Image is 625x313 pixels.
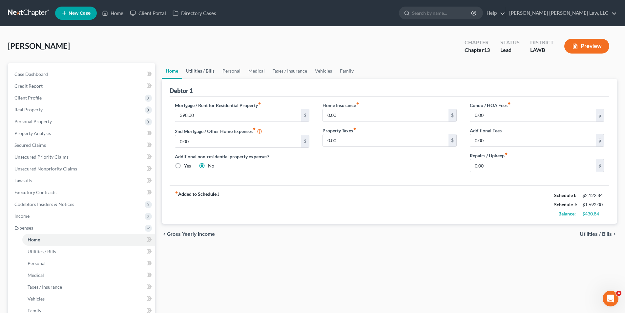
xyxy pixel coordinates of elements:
[14,119,52,124] span: Personal Property
[506,7,617,19] a: [PERSON_NAME] [PERSON_NAME] Law, LLC
[323,134,448,147] input: --
[14,190,56,195] span: Executory Contracts
[28,284,62,290] span: Taxes / Insurance
[14,95,42,101] span: Client Profile
[554,202,577,207] strong: Schedule J:
[596,134,604,147] div: $
[14,154,69,160] span: Unsecured Priority Claims
[580,232,612,237] span: Utilities / Bills
[14,83,43,89] span: Credit Report
[580,232,617,237] button: Utilities / Bills chevron_right
[9,139,155,151] a: Secured Claims
[170,87,193,95] div: Debtor 1
[9,151,155,163] a: Unsecured Priority Claims
[14,142,46,148] span: Secured Claims
[175,127,262,135] label: 2nd Mortgage / Other Home Expenses
[530,46,554,54] div: LAWB
[9,68,155,80] a: Case Dashboard
[530,39,554,46] div: District
[311,63,336,79] a: Vehicles
[612,232,617,237] i: chevron_right
[14,178,32,183] span: Lawsuits
[603,291,618,306] iframe: Intercom live chat
[508,102,511,105] i: fiber_manual_record
[14,71,48,77] span: Case Dashboard
[182,63,219,79] a: Utilities / Bills
[208,163,214,169] label: No
[22,269,155,281] a: Medical
[323,102,359,109] label: Home Insurance
[448,109,456,122] div: $
[448,134,456,147] div: $
[162,232,167,237] i: chevron_left
[175,153,309,160] label: Additional non-residential property expenses?
[465,46,490,54] div: Chapter
[484,47,490,53] span: 13
[69,11,91,16] span: New Case
[14,201,74,207] span: Codebtors Insiders & Notices
[8,41,70,51] span: [PERSON_NAME]
[162,232,215,237] button: chevron_left Gross Yearly Income
[582,211,604,217] div: $430.84
[9,80,155,92] a: Credit Report
[470,127,502,134] label: Additional Fees
[470,134,596,147] input: --
[14,130,51,136] span: Property Analysis
[219,63,244,79] a: Personal
[258,102,261,105] i: fiber_manual_record
[22,246,155,257] a: Utilities / Bills
[14,225,33,231] span: Expenses
[184,163,191,169] label: Yes
[175,102,261,109] label: Mortgage / Rent for Residential Property
[28,237,40,242] span: Home
[22,293,155,305] a: Vehicles
[483,7,505,19] a: Help
[22,234,155,246] a: Home
[412,7,472,19] input: Search by name...
[28,296,45,302] span: Vehicles
[336,63,358,79] a: Family
[269,63,311,79] a: Taxes / Insurance
[253,127,256,130] i: fiber_manual_record
[356,102,359,105] i: fiber_manual_record
[175,191,178,194] i: fiber_manual_record
[505,152,508,155] i: fiber_manual_record
[28,272,44,278] span: Medical
[14,107,43,112] span: Real Property
[175,135,301,148] input: --
[9,127,155,139] a: Property Analysis
[582,192,604,199] div: $2,122.84
[470,102,511,109] label: Condo / HOA Fees
[596,159,604,172] div: $
[554,192,576,198] strong: Schedule I:
[14,166,77,171] span: Unsecured Nonpriority Claims
[500,46,520,54] div: Lead
[127,7,169,19] a: Client Portal
[500,39,520,46] div: Status
[14,213,30,219] span: Income
[9,163,155,175] a: Unsecured Nonpriority Claims
[301,135,309,148] div: $
[470,159,596,172] input: --
[582,201,604,208] div: $1,692.00
[323,127,356,134] label: Property Taxes
[353,127,356,130] i: fiber_manual_record
[167,232,215,237] span: Gross Yearly Income
[99,7,127,19] a: Home
[169,7,219,19] a: Directory Cases
[22,281,155,293] a: Taxes / Insurance
[9,175,155,187] a: Lawsuits
[28,260,46,266] span: Personal
[564,39,609,54] button: Preview
[470,152,508,159] label: Repairs / Upkeep
[28,249,56,254] span: Utilities / Bills
[9,187,155,198] a: Executory Contracts
[162,63,182,79] a: Home
[470,109,596,122] input: --
[596,109,604,122] div: $
[558,211,576,216] strong: Balance:
[323,109,448,122] input: --
[175,109,301,122] input: --
[22,257,155,269] a: Personal
[175,191,219,218] strong: Added to Schedule J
